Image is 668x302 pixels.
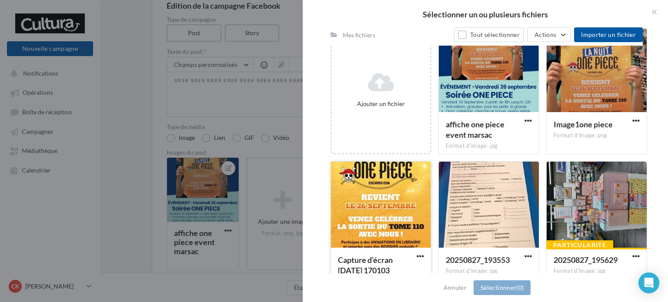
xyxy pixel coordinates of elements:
div: Format d'image: jpg [554,267,640,275]
span: 20250827_195629 [554,255,618,265]
button: Tout sélectionner [454,27,524,42]
div: Open Intercom Messenger [638,272,659,293]
button: Annuler [440,282,470,293]
button: Actions [527,27,571,42]
span: Capture d’écran 2025-09-24 170103 [338,255,393,275]
span: affiche one piece event marsac [446,119,504,139]
div: Particularité [546,240,613,250]
div: Mes fichiers [343,31,375,40]
span: 20250827_193553 [446,255,510,265]
span: Image1one piece [554,119,613,129]
span: Importer un fichier [581,31,636,38]
h2: Sélectionner un ou plusieurs fichiers [317,10,654,18]
span: (0) [516,284,524,291]
div: Ajouter un fichier [335,100,427,108]
button: Sélectionner(0) [474,280,531,295]
div: Format d'image: png [554,132,640,139]
button: Importer un fichier [574,27,643,42]
div: Format d'image: jpg [446,142,532,150]
span: Actions [534,31,556,38]
div: Format d'image: jpg [446,267,532,275]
